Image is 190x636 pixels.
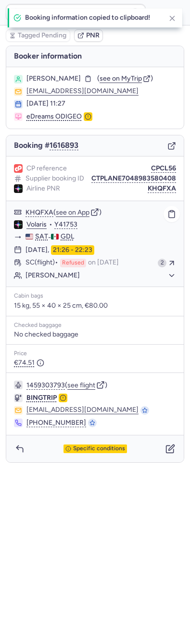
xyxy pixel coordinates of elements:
button: Ok [150,5,165,20]
div: - [25,233,176,241]
div: [DATE] 11:27 [26,100,176,108]
span: Supplier booking ID [25,175,84,182]
button: CPCL56 [151,165,176,172]
button: [EMAIL_ADDRESS][DOMAIN_NAME] [26,406,139,415]
button: KHQFXA [148,185,176,192]
div: Price [14,350,176,357]
span: eDreams ODIGEO [26,112,82,121]
button: [EMAIL_ADDRESS][DOMAIN_NAME] [26,87,139,95]
div: ( ) [26,381,176,389]
button: CTPLANE7048983580408 [91,175,176,182]
button: Tagged Pending [6,29,70,42]
div: Cabin bags [14,293,176,300]
span: Tagged Pending [18,32,66,39]
p: 15 kg, 55 × 40 × 25 cm, €80.00 [14,301,176,310]
span: CP reference [26,165,67,172]
button: (see on MyTrip) [97,75,153,83]
span: SAT [35,233,48,240]
span: see on MyTrip [100,74,142,83]
button: KHQFXA [25,209,53,216]
span: Refused [60,259,86,267]
button: [PHONE_NUMBER] [26,419,86,427]
figure: Y4 airline logo [14,184,23,193]
button: see flight [67,382,95,389]
span: SC (flight) [25,259,58,267]
span: GDL [61,233,74,240]
button: [PERSON_NAME] [25,271,176,280]
span: [PERSON_NAME] [26,75,81,83]
div: 2 [158,259,166,267]
button: Specific conditions [31,444,159,453]
span: on [DATE] [88,259,119,267]
div: ( ) [25,208,176,216]
span: €74.51 [14,359,44,367]
input: PNR Reference [6,4,146,21]
h4: Booking information copied to clipboard! [25,14,161,22]
div: [DATE], [25,245,94,255]
button: see on App [56,209,89,216]
a: Volaris [26,220,47,229]
time: 21:26 - 22:23 [51,245,94,255]
h4: Booker information [6,46,184,67]
button: 1616893 [50,141,78,150]
div: Checked baggage [14,322,176,329]
button: PNR [74,29,103,42]
div: • [26,220,176,229]
button: 1459303793 [26,382,65,389]
span: Specific conditions [73,445,125,452]
span: Booking # [14,141,78,150]
span: BINGTRIP [26,394,57,402]
button: SC(flight)Refusedon [DATE]2 [6,257,184,269]
span: Airline PNR [26,185,60,192]
button: Y41753 [54,221,77,228]
div: No checked baggage [14,331,176,338]
figure: 1L airline logo [14,164,23,173]
span: PNR [86,32,100,39]
figure: Y4 airline logo [14,220,23,229]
